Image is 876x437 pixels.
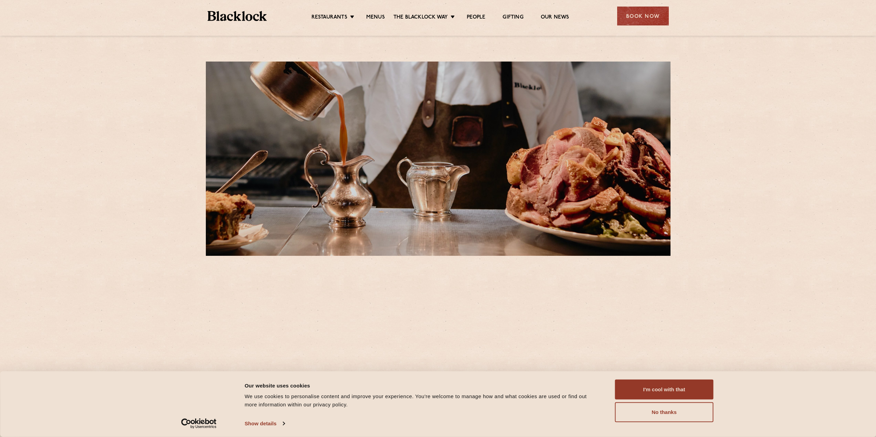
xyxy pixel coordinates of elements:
[615,402,714,422] button: No thanks
[245,392,600,409] div: We use cookies to personalise content and improve your experience. You're welcome to manage how a...
[245,381,600,390] div: Our website uses cookies
[467,14,485,22] a: People
[615,380,714,400] button: I'm cool with that
[312,14,347,22] a: Restaurants
[208,11,267,21] img: BL_Textured_Logo-footer-cropped.svg
[503,14,523,22] a: Gifting
[366,14,385,22] a: Menus
[617,7,669,25] div: Book Now
[169,418,229,429] a: Usercentrics Cookiebot - opens in a new window
[245,418,285,429] a: Show details
[541,14,569,22] a: Our News
[393,14,448,22] a: The Blacklock Way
